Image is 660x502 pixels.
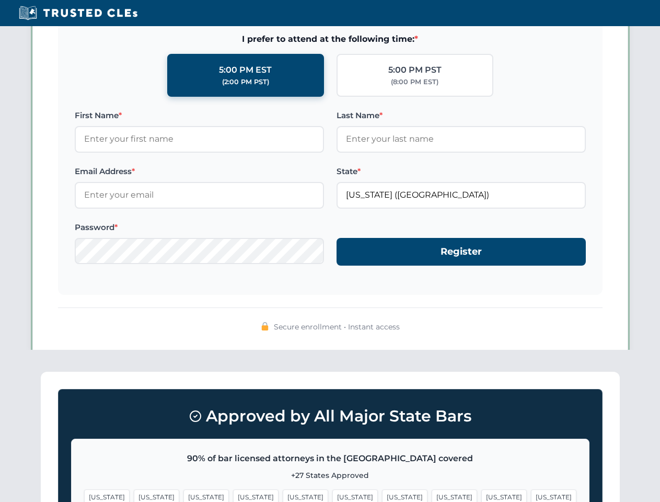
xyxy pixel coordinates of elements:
[75,126,324,152] input: Enter your first name
[71,402,589,430] h3: Approved by All Major State Bars
[219,63,272,77] div: 5:00 PM EST
[274,321,400,333] span: Secure enrollment • Instant access
[391,77,438,87] div: (8:00 PM EST)
[75,165,324,178] label: Email Address
[261,322,269,330] img: 🔒
[75,182,324,208] input: Enter your email
[337,109,586,122] label: Last Name
[388,63,442,77] div: 5:00 PM PST
[75,32,586,46] span: I prefer to attend at the following time:
[84,470,576,481] p: +27 States Approved
[337,126,586,152] input: Enter your last name
[16,5,141,21] img: Trusted CLEs
[222,77,269,87] div: (2:00 PM PST)
[337,165,586,178] label: State
[337,182,586,208] input: Florida (FL)
[75,109,324,122] label: First Name
[84,452,576,465] p: 90% of bar licensed attorneys in the [GEOGRAPHIC_DATA] covered
[75,221,324,234] label: Password
[337,238,586,266] button: Register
